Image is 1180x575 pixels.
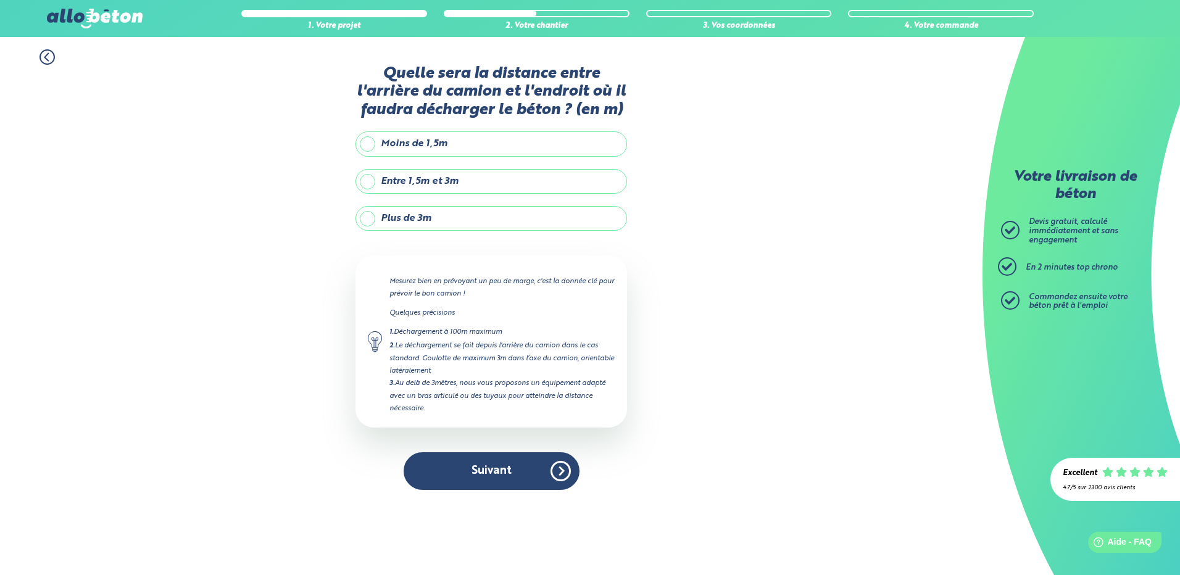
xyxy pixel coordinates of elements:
div: 4. Votre commande [848,22,1034,31]
label: Moins de 1,5m [355,131,627,156]
p: Quelques précisions [389,307,615,319]
div: Au delà de 3mètres, nous vous proposons un équipement adapté avec un bras articulé ou des tuyaux ... [389,377,615,415]
strong: 1. [389,329,394,336]
button: Suivant [404,452,580,490]
img: allobéton [47,9,142,28]
strong: 3. [389,380,395,387]
div: Déchargement à 100m maximum [389,326,615,339]
p: Mesurez bien en prévoyant un peu de marge, c'est la donnée clé pour prévoir le bon camion ! [389,275,615,300]
iframe: Help widget launcher [1070,527,1166,561]
strong: 2. [389,342,395,349]
div: 1. Votre projet [241,22,427,31]
label: Plus de 3m [355,206,627,231]
label: Quelle sera la distance entre l'arrière du camion et l'endroit où il faudra décharger le béton ? ... [355,65,627,119]
div: 3. Vos coordonnées [646,22,832,31]
label: Entre 1,5m et 3m [355,169,627,194]
div: 2. Votre chantier [444,22,629,31]
div: Le déchargement se fait depuis l'arrière du camion dans le cas standard. Goulotte de maximum 3m d... [389,339,615,377]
